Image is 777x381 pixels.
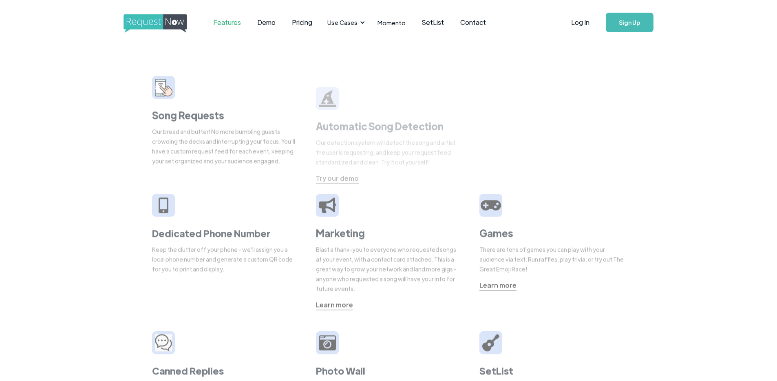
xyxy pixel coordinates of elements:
[327,18,358,27] div: Use Cases
[155,334,172,352] img: camera icon
[124,14,202,33] img: requestnow logo
[316,244,461,293] div: Blast a thank-you to everyone who requested songs at your event, with a contact card attached. Th...
[205,10,249,35] a: Features
[319,334,336,351] img: camera icon
[319,90,336,107] img: wizard hat
[249,10,284,35] a: Demo
[479,280,517,290] a: Learn more
[452,10,494,35] a: Contact
[482,334,499,351] img: guitar
[606,13,653,32] a: Sign Up
[563,8,598,37] a: Log In
[369,11,414,35] a: Momento
[316,226,365,239] strong: Marketing
[152,109,224,121] strong: Song Requests
[414,10,452,35] a: SetList
[152,126,298,166] div: Our bread and butter! No more bumbling guests crowding the decks and interrupting your focus. You...
[152,364,224,377] strong: Canned Replies
[155,79,172,96] img: smarphone
[124,14,185,31] a: home
[152,244,298,274] div: Keep the clutter off your phone - we'll assign you a local phone number and generate a custom QR ...
[316,364,365,377] strong: Photo Wall
[479,244,625,274] div: There are tons of games you can play with your audience via text. Run raffles, play trivia, or tr...
[319,198,336,213] img: megaphone
[316,120,444,132] strong: Automatic Song Detection
[159,197,168,213] img: iphone
[284,10,320,35] a: Pricing
[481,197,501,213] img: video game
[479,226,513,239] strong: Games
[316,137,461,167] div: Our detection system will detect the song and artist the user is requesting, and keep your reques...
[479,364,513,377] strong: SetList
[316,300,353,310] a: Learn more
[316,173,359,183] div: Try our demo
[152,226,271,239] strong: Dedicated Phone Number
[322,10,367,35] div: Use Cases
[316,173,359,184] a: Try our demo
